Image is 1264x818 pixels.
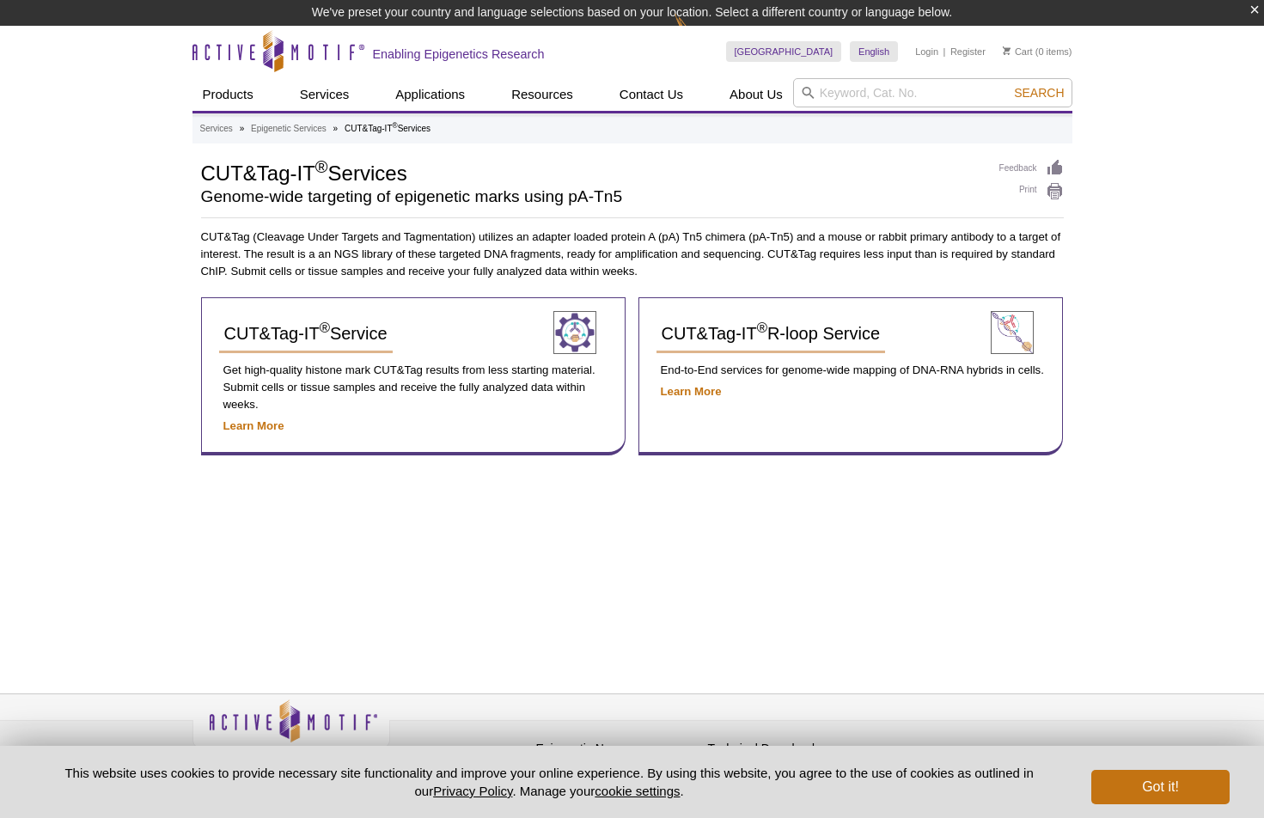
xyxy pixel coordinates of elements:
[991,311,1034,354] img: CUT&Tag-IT® Service
[433,784,512,798] a: Privacy Policy
[1003,46,1011,55] img: Your Cart
[219,362,608,413] p: Get high-quality histone mark CUT&Tag results from less starting material. Submit cells or tissue...
[219,315,393,353] a: CUT&Tag-IT®Service
[1014,86,1064,100] span: Search
[999,182,1064,201] a: Print
[35,764,1064,800] p: This website uses cookies to provide necessary site functionality and improve your online experie...
[224,324,388,343] span: CUT&Tag-IT Service
[1003,41,1072,62] li: (0 items)
[880,724,1009,762] table: Click to Verify - This site chose Symantec SSL for secure e-commerce and confidential communicati...
[315,157,328,176] sup: ®
[1003,46,1033,58] a: Cart
[399,739,466,765] a: Privacy Policy
[662,324,881,343] span: CUT&Tag-IT R-loop Service
[192,78,264,111] a: Products
[950,46,986,58] a: Register
[757,320,767,337] sup: ®
[501,78,583,111] a: Resources
[850,41,898,62] a: English
[393,121,398,130] sup: ®
[201,159,982,185] h1: CUT&Tag-IT Services
[661,385,722,398] a: Learn More
[999,159,1064,178] a: Feedback
[793,78,1072,107] input: Keyword, Cat. No.
[1091,770,1229,804] button: Got it!
[609,78,693,111] a: Contact Us
[201,229,1064,280] p: CUT&Tag (Cleavage Under Targets and Tagmentation) utilizes an adapter loaded protein A (pA) Tn5 c...
[290,78,360,111] a: Services
[536,742,699,756] h4: Epigenetic News
[553,311,596,354] img: CUT&Tag-IT® Service
[251,121,327,137] a: Epigenetic Services
[240,124,245,133] li: »
[223,419,284,432] a: Learn More
[201,189,982,204] h2: Genome-wide targeting of epigenetic marks using pA-Tn5
[333,124,339,133] li: »
[595,784,680,798] button: cookie settings
[385,78,475,111] a: Applications
[656,362,1045,379] p: End-to-End services for genome-wide mapping of DNA-RNA hybrids in cells.
[200,121,233,137] a: Services
[915,46,938,58] a: Login
[345,124,430,133] li: CUT&Tag-IT Services
[708,742,871,756] h4: Technical Downloads
[320,320,330,337] sup: ®
[675,13,720,53] img: Change Here
[726,41,842,62] a: [GEOGRAPHIC_DATA]
[373,46,545,62] h2: Enabling Epigenetics Research
[192,694,390,764] img: Active Motif,
[719,78,793,111] a: About Us
[1009,85,1069,101] button: Search
[943,41,946,62] li: |
[656,315,886,353] a: CUT&Tag-IT®R-loop Service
